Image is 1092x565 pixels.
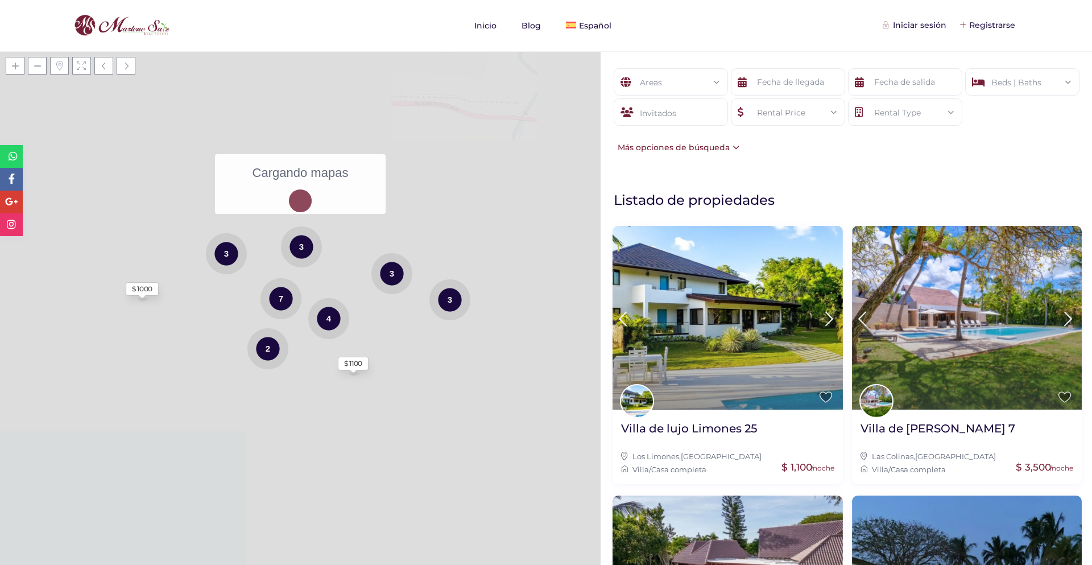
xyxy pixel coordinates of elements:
[621,450,834,463] div: ,
[614,191,1086,209] h1: Listado de propiedades
[872,465,888,474] a: Villa
[612,141,739,154] div: Más opciones de búsqueda
[71,12,172,39] img: logo
[681,452,762,461] a: [GEOGRAPHIC_DATA]
[621,463,834,476] div: /
[848,68,962,96] input: Fecha de salida
[872,452,913,461] a: Las Colinas
[861,421,1015,436] h2: Villa de [PERSON_NAME] 7
[579,20,611,31] span: Español
[281,225,322,268] div: 3
[308,297,349,340] div: 4
[852,226,1082,410] img: Villa de lujo Colinas 7
[915,452,996,461] a: [GEOGRAPHIC_DATA]
[623,69,719,96] div: Areas
[651,465,706,474] a: Casa completa
[621,421,757,436] h2: Villa de lujo Limones 25
[429,278,470,321] div: 3
[215,154,386,214] div: Cargando mapas
[206,232,247,275] div: 3
[961,19,1015,31] div: Registrarse
[857,99,953,126] div: Rental Type
[260,277,301,320] div: 7
[861,421,1015,444] a: Villa de [PERSON_NAME] 7
[247,327,288,370] div: 2
[891,465,946,474] a: Casa completa
[632,465,649,474] a: Villa
[621,421,757,444] a: Villa de lujo Limones 25
[740,99,836,126] div: Rental Price
[614,98,728,126] div: Invitados
[344,358,362,369] div: $ 1100
[613,226,843,410] img: Villa de lujo Limones 25
[861,450,1074,463] div: ,
[371,252,412,295] div: 3
[884,19,946,31] div: Iniciar sesión
[861,463,1074,476] div: /
[132,284,152,294] div: $ 1000
[974,69,1070,96] div: Beds | Baths
[632,452,679,461] a: Los Limones
[731,68,845,96] input: Fecha de llegada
